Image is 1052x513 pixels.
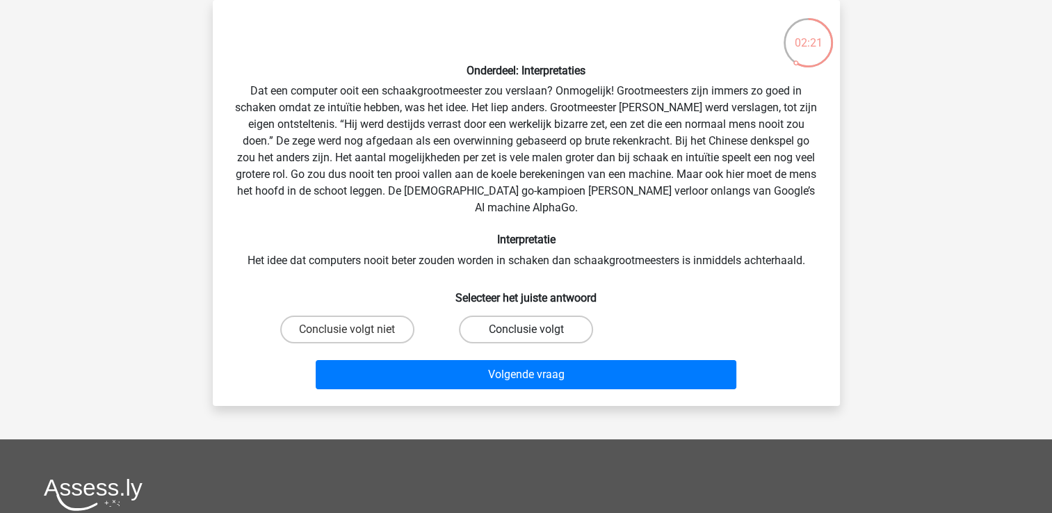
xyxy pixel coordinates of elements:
[235,64,818,77] h6: Onderdeel: Interpretaties
[280,316,414,343] label: Conclusie volgt niet
[44,478,143,511] img: Assessly logo
[782,17,834,51] div: 02:21
[316,360,736,389] button: Volgende vraag
[235,280,818,304] h6: Selecteer het juiste antwoord
[459,316,593,343] label: Conclusie volgt
[235,233,818,246] h6: Interpretatie
[218,11,834,395] div: Dat een computer ooit een schaakgrootmeester zou verslaan? Onmogelijk! Grootmeesters zijn immers ...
